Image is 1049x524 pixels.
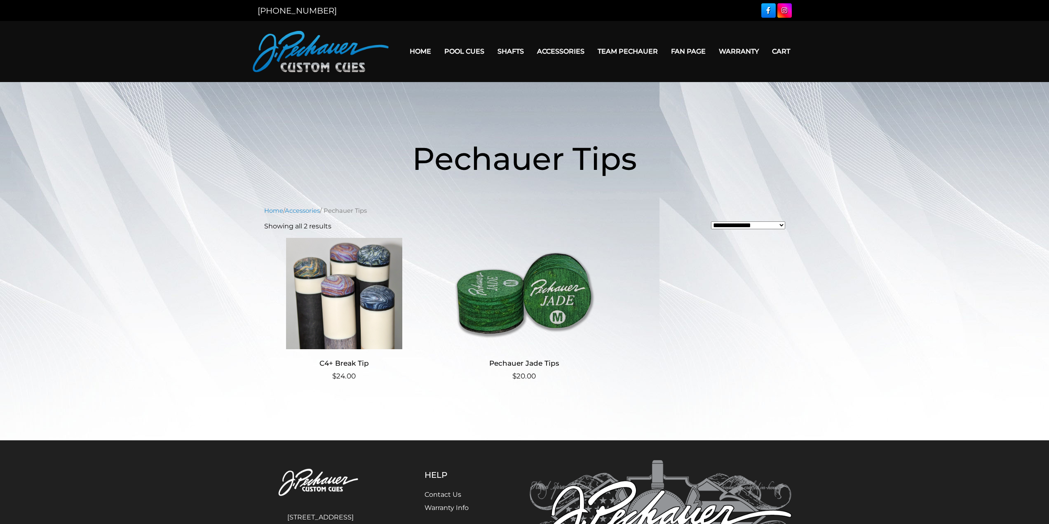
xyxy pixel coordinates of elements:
a: Cart [765,41,797,62]
a: Shafts [491,41,530,62]
a: Accessories [285,207,320,214]
a: Contact Us [425,491,461,498]
img: C4+ Break Tip [264,238,425,349]
bdi: 24.00 [332,372,356,380]
a: Pool Cues [438,41,491,62]
nav: Breadcrumb [264,206,785,215]
span: Pechauer Tips [412,139,637,178]
a: Warranty [712,41,765,62]
p: Showing all 2 results [264,221,331,231]
a: Home [264,207,283,214]
span: $ [332,372,336,380]
h5: Help [425,470,488,480]
a: Warranty Info [425,504,469,512]
a: Fan Page [664,41,712,62]
a: C4+ Break Tip $24.00 [264,238,425,382]
h2: C4+ Break Tip [264,356,425,371]
select: Shop order [711,221,785,229]
img: Pechauer Custom Cues [258,460,384,506]
bdi: 20.00 [512,372,536,380]
a: Home [403,41,438,62]
a: [PHONE_NUMBER] [258,6,337,16]
span: $ [512,372,516,380]
img: Pechauer Custom Cues [253,31,389,72]
a: Team Pechauer [591,41,664,62]
img: Pechauer Jade Tips [444,238,604,349]
h2: Pechauer Jade Tips [444,356,604,371]
a: Pechauer Jade Tips $20.00 [444,238,604,382]
a: Accessories [530,41,591,62]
